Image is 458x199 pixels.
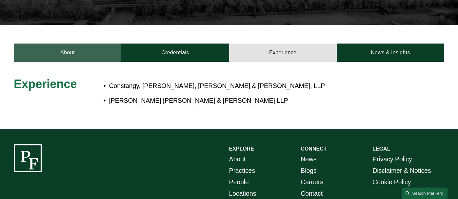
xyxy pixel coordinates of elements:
strong: EXPLORE [229,146,254,152]
a: People [229,176,249,188]
p: [PERSON_NAME] [PERSON_NAME] & [PERSON_NAME] LLP [109,95,390,106]
a: Credentials [121,44,229,62]
a: Privacy Policy [372,154,412,165]
span: Experience [14,77,77,91]
strong: CONNECT [301,146,327,152]
p: Constangy, [PERSON_NAME], [PERSON_NAME] & [PERSON_NAME], LLP [109,80,390,92]
a: Practices [229,165,255,176]
a: Careers [301,176,323,188]
strong: LEGAL [372,146,390,152]
a: Search this site [402,188,448,199]
a: Disclaimer & Notices [372,165,431,176]
a: Cookie Policy [372,176,411,188]
a: News [301,154,316,165]
a: News & Insights [337,44,444,62]
a: Experience [229,44,337,62]
a: About [14,44,121,62]
a: About [229,154,246,165]
a: Blogs [301,165,316,176]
